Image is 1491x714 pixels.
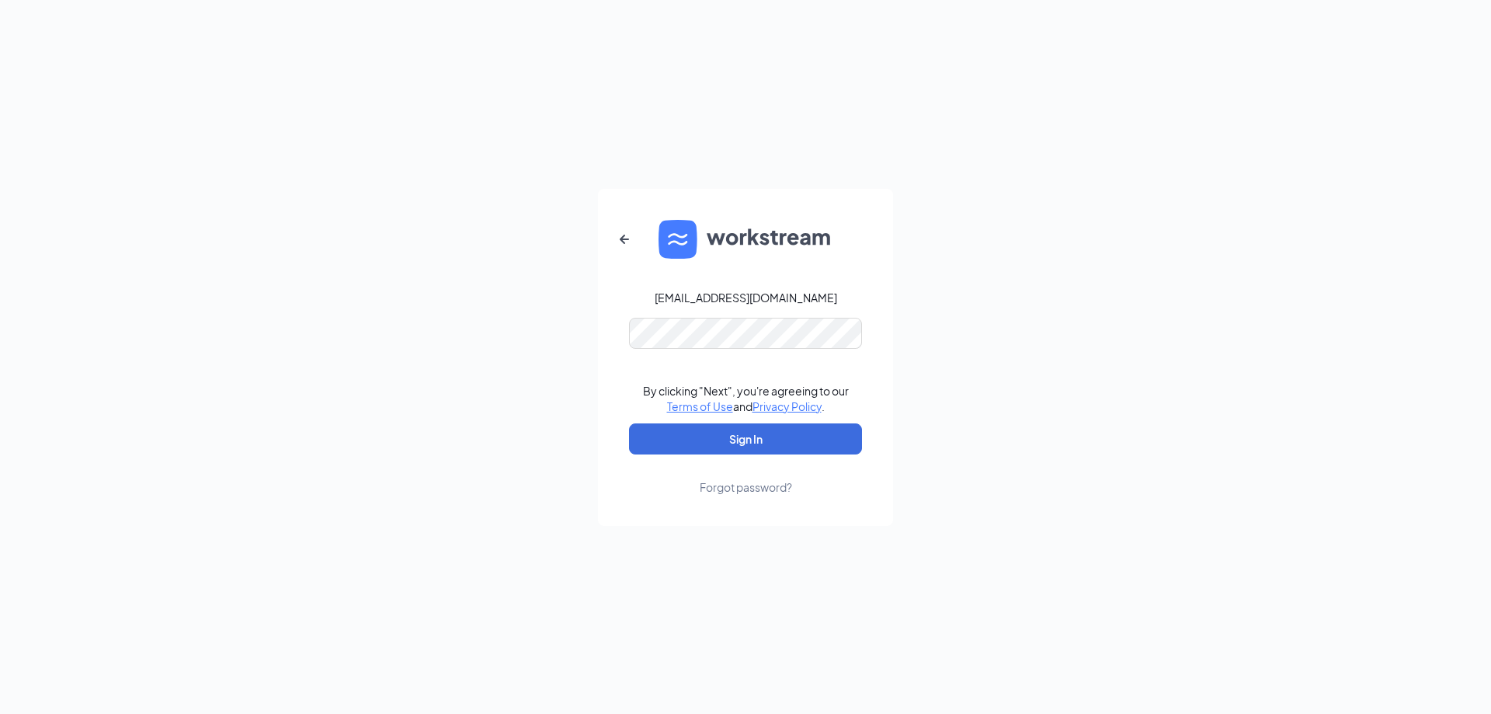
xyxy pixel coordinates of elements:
[752,399,822,413] a: Privacy Policy
[659,220,832,259] img: WS logo and Workstream text
[667,399,733,413] a: Terms of Use
[629,423,862,455] button: Sign In
[615,230,634,249] svg: ArrowLeftNew
[700,479,792,495] div: Forgot password?
[700,455,792,495] a: Forgot password?
[606,221,643,258] button: ArrowLeftNew
[655,290,837,305] div: [EMAIL_ADDRESS][DOMAIN_NAME]
[643,383,849,414] div: By clicking "Next", you're agreeing to our and .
